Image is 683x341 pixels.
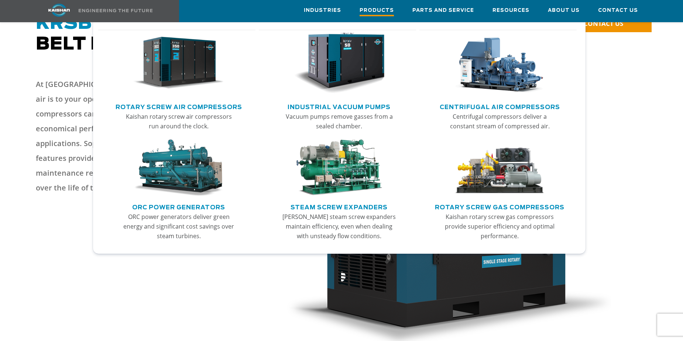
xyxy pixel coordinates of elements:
[560,16,652,32] a: CONTACT US
[132,201,225,212] a: ORC Power Generators
[291,201,388,212] a: Steam Screw Expanders
[304,0,341,20] a: Industries
[282,112,397,131] p: Vacuum pumps remove gasses from a sealed chamber.
[548,6,580,15] span: About Us
[412,6,474,15] span: Parts and Service
[442,212,557,241] p: Kaishan rotary screw gas compressors provide superior efficiency and optimal performance.
[584,19,623,28] span: CONTACT US
[454,33,545,94] img: thumb-Centrifugal-Air-Compressors
[492,0,529,20] a: Resources
[121,112,236,131] p: Kaishan rotary screw air compressors run around the clock.
[294,33,385,94] img: thumb-Industrial-Vacuum-Pumps
[31,4,87,17] img: kaishan logo
[288,101,391,112] a: Industrial Vacuum Pumps
[116,101,242,112] a: Rotary Screw Air Compressors
[36,77,250,195] p: At [GEOGRAPHIC_DATA], we know how crucial compressed air is to your operation. Our KRSB belt-driv...
[133,33,224,94] img: thumb-Rotary-Screw-Air-Compressors
[440,101,560,112] a: Centrifugal Air Compressors
[598,0,638,20] a: Contact Us
[442,112,557,131] p: Centrifugal compressors deliver a constant stream of compressed air.
[294,139,385,196] img: thumb-Steam-Screw-Expanders
[548,0,580,20] a: About Us
[360,6,394,16] span: Products
[598,6,638,15] span: Contact Us
[454,139,545,196] img: thumb-Rotary-Screw-Gas-Compressors
[133,139,224,196] img: thumb-ORC-Power-Generators
[360,0,394,22] a: Products
[412,0,474,20] a: Parts and Service
[492,6,529,15] span: Resources
[282,212,397,241] p: [PERSON_NAME] steam screw expanders maintain efficiency, even when dealing with unsteady flow con...
[304,6,341,15] span: Industries
[79,9,152,12] img: Engineering the future
[121,212,236,241] p: ORC power generators deliver green energy and significant cost savings over steam turbines.
[36,15,92,33] span: KRSB
[435,201,564,212] a: Rotary Screw Gas Compressors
